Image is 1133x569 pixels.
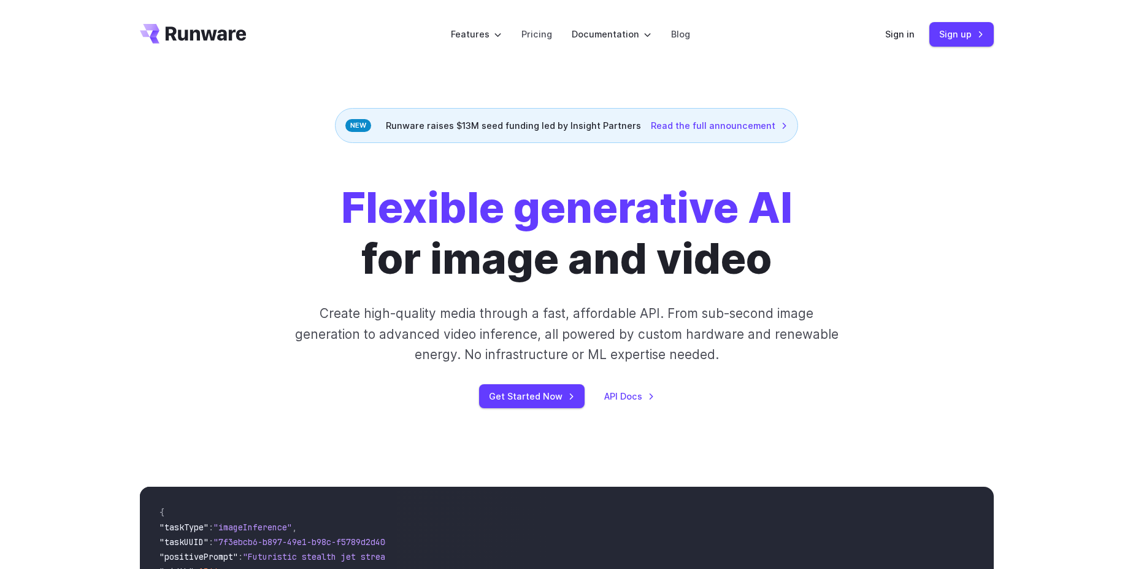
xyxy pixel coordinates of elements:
[341,182,793,284] h1: for image and video
[159,551,238,562] span: "positivePrompt"
[604,389,655,403] a: API Docs
[209,536,213,548] span: :
[238,551,243,562] span: :
[213,536,400,548] span: "7f3ebcb6-b897-49e1-b98c-f5789d2d40d7"
[521,27,552,41] a: Pricing
[479,384,585,408] a: Get Started Now
[159,536,209,548] span: "taskUUID"
[451,27,502,41] label: Features
[929,22,994,46] a: Sign up
[572,27,651,41] label: Documentation
[213,522,292,533] span: "imageInference"
[335,108,798,143] div: Runware raises $13M seed funding led by Insight Partners
[159,522,209,533] span: "taskType"
[292,522,297,533] span: ,
[671,27,690,41] a: Blog
[651,118,788,133] a: Read the full announcement
[885,27,915,41] a: Sign in
[140,24,247,44] a: Go to /
[341,182,793,233] strong: Flexible generative AI
[243,551,689,562] span: "Futuristic stealth jet streaking through a neon-lit cityscape with glowing purple exhaust"
[293,303,840,365] p: Create high-quality media through a fast, affordable API. From sub-second image generation to adv...
[209,522,213,533] span: :
[159,507,164,518] span: {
